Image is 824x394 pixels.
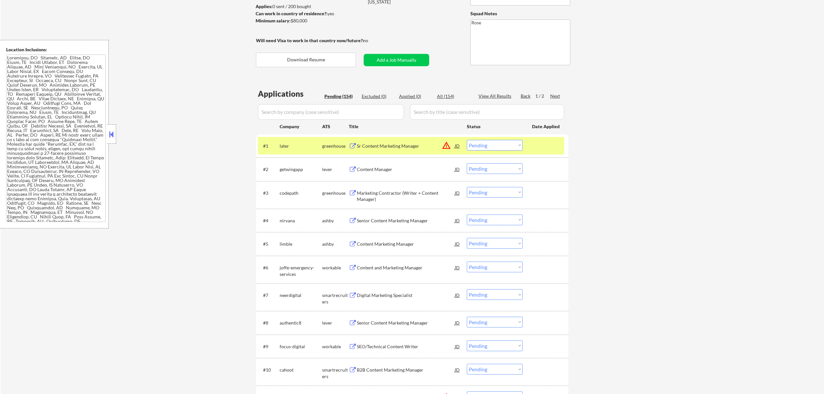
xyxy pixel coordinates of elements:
strong: Minimum salary: [256,18,291,23]
div: Title [349,123,461,130]
div: joffe-emergency-services [280,265,322,277]
div: cahoot [280,367,322,373]
div: Status [467,120,523,132]
div: codepath [280,190,322,196]
div: JD [454,317,461,328]
div: Pending (154) [324,93,357,100]
div: later [280,143,322,149]
div: 0 sent / 200 bought [256,3,364,10]
div: workable [322,343,349,350]
div: Back [521,93,531,99]
div: Next [550,93,561,99]
div: neerdigital [280,292,322,299]
div: Content and Marketing Manager [357,265,455,271]
div: yes [256,10,362,17]
div: limble [280,241,322,247]
div: Marketing Contractor (Writer + Content Manager) [357,190,455,203]
button: Download Resume [256,53,356,67]
strong: Will need Visa to work in that country now/future?: [256,38,364,43]
div: ashby [322,217,349,224]
div: 1 / 2 [535,93,550,99]
div: #7 [263,292,274,299]
div: lever [322,320,349,326]
div: Date Applied [532,123,561,130]
div: nirvana [280,217,322,224]
div: Digital Marketing Specialist [357,292,455,299]
input: Search by company (case sensitive) [258,104,404,120]
div: Excluded (0) [362,93,394,100]
div: $80,000 [256,18,364,24]
div: Location Inclusions: [6,46,106,53]
div: Squad Notes [470,10,570,17]
div: getwingapp [280,166,322,173]
div: focus-digital [280,343,322,350]
div: JD [454,289,461,301]
div: #2 [263,166,274,173]
button: Add a Job Manually [364,54,429,66]
input: Search by title (case sensitive) [410,104,564,120]
div: lever [322,166,349,173]
div: Content Manager [357,166,455,173]
div: Senior Content Marketing Manager [357,320,455,326]
div: #1 [263,143,274,149]
div: B2B Content Marketing Manager [357,367,455,373]
div: ATS [322,123,349,130]
div: JD [454,140,461,152]
div: SEO/Technical Content Writer [357,343,455,350]
div: #9 [263,343,274,350]
button: warning_amber [442,141,451,150]
div: ashby [322,241,349,247]
div: Applied (0) [399,93,431,100]
div: JD [454,340,461,352]
div: greenhouse [322,143,349,149]
div: JD [454,215,461,226]
div: Applications [258,90,322,98]
div: Content Marketing Manager [357,241,455,247]
div: #4 [263,217,274,224]
strong: Applies: [256,4,273,9]
div: #10 [263,367,274,373]
div: #8 [263,320,274,326]
div: Senior Content Marketing Manager [357,217,455,224]
div: #6 [263,265,274,271]
div: smartrecruiters [322,367,349,379]
div: authentic8 [280,320,322,326]
div: JD [454,262,461,273]
div: #5 [263,241,274,247]
div: All (154) [437,93,469,100]
div: Company [280,123,322,130]
div: Sr Content Marketing Manager [357,143,455,149]
div: #3 [263,190,274,196]
div: JD [454,187,461,199]
div: JD [454,364,461,376]
div: View All Results [479,93,513,99]
div: JD [454,163,461,175]
div: greenhouse [322,190,349,196]
div: workable [322,265,349,271]
div: smartrecruiters [322,292,349,305]
div: no [363,37,382,44]
strong: Can work in country of residence?: [256,11,328,16]
div: JD [454,238,461,250]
